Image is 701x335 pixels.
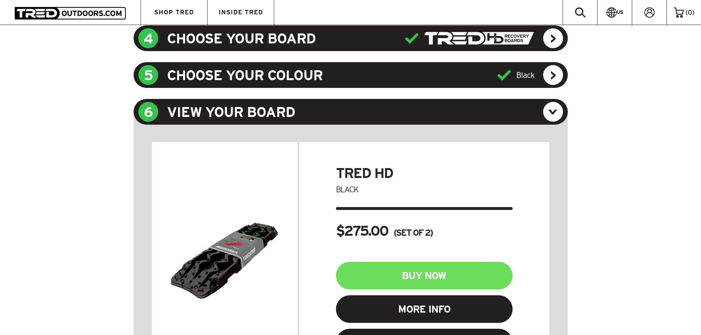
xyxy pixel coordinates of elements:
[170,222,279,299] img: TREDHD-IsometricView_Wrap-Black_300x.png
[138,28,158,48] span: 4
[154,9,194,15] span: SHOP TRED
[15,7,126,19] img: TRED Outdoors America
[336,166,513,180] h3: TRED HD
[686,9,694,16] span: ( )
[138,102,158,122] span: 6
[674,7,684,18] img: cart-icon
[134,99,568,125] div: VIEW YOUR BOARD
[498,68,534,82] span: Black
[688,9,692,16] span: 0
[336,295,513,323] a: MORE INFO
[336,262,513,289] a: BUY NOW
[424,32,534,45] img: TRED-HD_f8a23bea-3bfb-494b-9c0b-99db86316940_300x.png
[336,224,513,238] div: $275.00
[138,65,158,85] span: 5
[219,9,263,15] span: INSIDE TRED
[394,228,433,238] span: (SET OF 2)
[134,62,568,88] div: CHOOSE YOUR COLOUR
[336,185,513,210] h5: Black
[134,25,568,51] div: CHOOSE YOUR BOARD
